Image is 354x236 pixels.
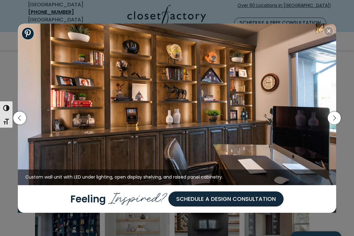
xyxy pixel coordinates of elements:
button: Close modal [324,26,334,36]
span: Inspired? [108,186,168,207]
a: Share to Pinterest [22,27,34,40]
span: Feeling [70,192,106,206]
a: Schedule a Design Consultation [168,191,284,206]
figcaption: Custom wall unit with LED under lighting, open display shelving, and raised panel cabinetry. [18,169,336,185]
img: Custom wood wall unit with built-in lighting, open display shelving, and lower closed cabinetry [18,24,336,185]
